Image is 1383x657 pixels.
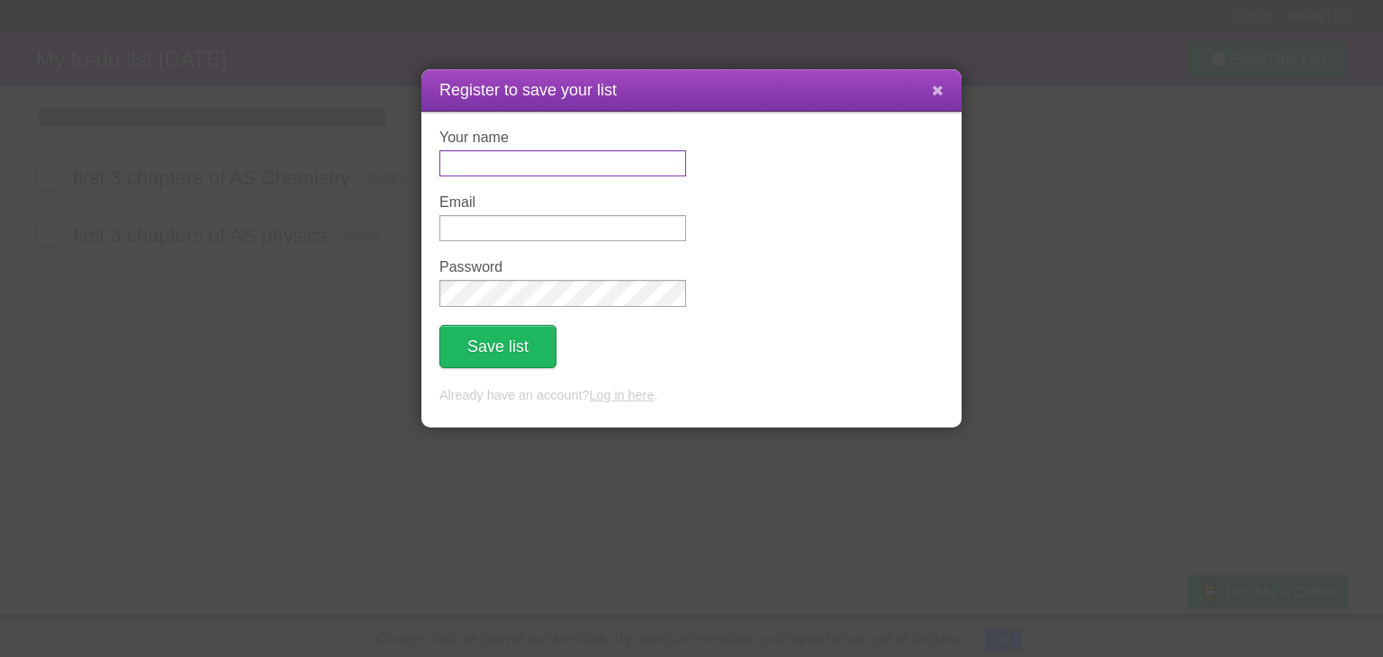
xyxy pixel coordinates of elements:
[589,388,654,402] a: Log in here
[439,386,944,406] p: Already have an account? .
[439,78,944,103] h1: Register to save your list
[439,325,556,368] button: Save list
[439,259,686,275] label: Password
[439,194,686,211] label: Email
[439,130,686,146] label: Your name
